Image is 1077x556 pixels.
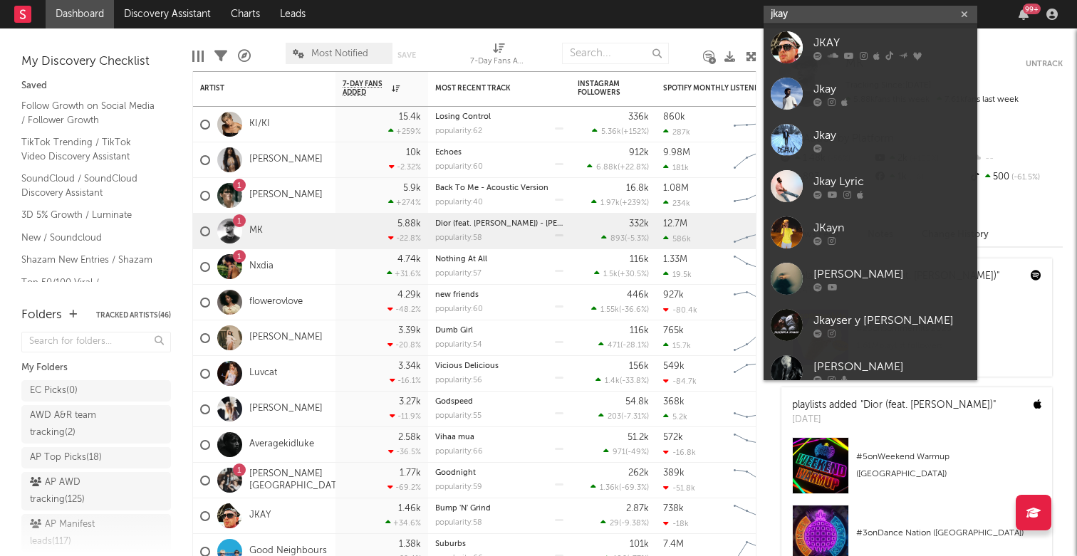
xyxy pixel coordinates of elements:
[663,127,690,137] div: 287k
[598,411,649,421] div: ( )
[21,53,171,70] div: My Discovery Checklist
[603,447,649,456] div: ( )
[813,358,970,375] div: [PERSON_NAME]
[630,540,649,549] div: 101k
[21,230,157,246] a: New / Soundcloud
[398,504,421,513] div: 1.46k
[387,269,421,278] div: +31.6 %
[856,449,1041,483] div: # 5 on Weekend Warmup ([GEOGRAPHIC_DATA])
[406,148,421,157] div: 10k
[813,34,970,51] div: JKAY
[764,70,977,117] a: Jkay
[629,219,649,229] div: 332k
[594,269,649,278] div: ( )
[435,362,499,370] a: Vicious Delicious
[397,255,421,264] div: 4.74k
[663,305,697,315] div: -80.4k
[968,168,1063,187] div: 500
[621,520,647,528] span: -9.38 %
[399,397,421,406] div: 3.27k
[663,148,690,157] div: 9.98M
[627,235,647,243] span: -5.3 %
[214,36,227,77] div: Filters
[727,214,791,249] svg: Chart title
[813,173,970,190] div: Jkay Lyric
[470,36,527,77] div: 7-Day Fans Added (7-Day Fans Added)
[435,412,482,420] div: popularity: 55
[435,305,483,313] div: popularity: 60
[764,348,977,394] a: [PERSON_NAME]
[601,234,649,243] div: ( )
[608,342,620,350] span: 471
[21,360,171,377] div: My Folders
[608,413,621,421] span: 203
[663,112,685,122] div: 860k
[435,256,563,263] div: Nothing At All
[621,484,647,492] span: -69.3 %
[600,306,619,314] span: 1.55k
[663,234,691,243] div: 586k
[21,447,171,468] a: AP Top Picks(18)
[435,234,482,242] div: popularity: 58
[397,219,421,229] div: 5.88k
[626,184,649,193] div: 16.8k
[389,162,421,172] div: -2.32 %
[630,326,649,335] div: 116k
[435,184,563,192] div: Back To Me - Acoustic Version
[470,53,527,70] div: 7-Day Fans Added (7-Day Fans Added)
[435,113,563,121] div: Losing Control
[727,249,791,285] svg: Chart title
[781,437,1052,505] a: #5onWeekend Warmup ([GEOGRAPHIC_DATA])
[435,149,462,157] a: Echoes
[388,198,421,207] div: +274 %
[628,468,649,478] div: 262k
[21,171,157,200] a: SoundCloud / SoundCloud Discovery Assistant
[1026,57,1063,71] button: Untrack
[1023,4,1041,14] div: 99 +
[30,449,102,466] div: AP Top Picks ( 18 )
[249,367,277,379] a: Luvcat
[249,439,314,451] a: Averagekidluke
[390,411,421,421] div: -11.9 %
[764,24,977,70] a: JKAY
[663,412,687,421] div: 5.2k
[628,433,649,442] div: 51.2k
[764,6,977,23] input: Search for artists
[385,518,421,528] div: +34.6 %
[435,199,483,206] div: popularity: 40
[435,184,548,192] a: Back To Me - Acoustic Version
[435,377,482,384] div: popularity: 56
[21,78,171,95] div: Saved
[663,84,770,93] div: Spotify Monthly Listeners
[601,128,621,136] span: 5.36k
[249,225,263,237] a: MK
[610,235,625,243] span: 893
[435,505,563,513] div: Bump 'N' Grind
[398,433,421,442] div: 2.58k
[620,271,647,278] span: +30.5 %
[435,362,563,370] div: Vicious Delicious
[727,320,791,356] svg: Chart title
[399,112,421,122] div: 15.4k
[388,127,421,136] div: +259 %
[399,540,421,549] div: 1.38k
[764,117,977,163] a: Jkay
[626,504,649,513] div: 2.87k
[435,84,542,93] div: Most Recent Track
[249,332,323,344] a: [PERSON_NAME]
[628,449,647,456] span: -49 %
[727,107,791,142] svg: Chart title
[792,398,996,413] div: playlists added
[435,469,563,477] div: Goodnight
[623,413,647,421] span: -7.31 %
[663,377,697,386] div: -84.7k
[435,113,491,121] a: Losing Control
[663,448,696,457] div: -16.8k
[397,51,416,59] button: Save
[663,163,689,172] div: 181k
[249,261,274,273] a: Nxdia
[403,184,421,193] div: 5.9k
[435,341,482,349] div: popularity: 54
[30,516,130,550] div: AP Manifest leads ( 117 )
[249,510,271,522] a: JKAY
